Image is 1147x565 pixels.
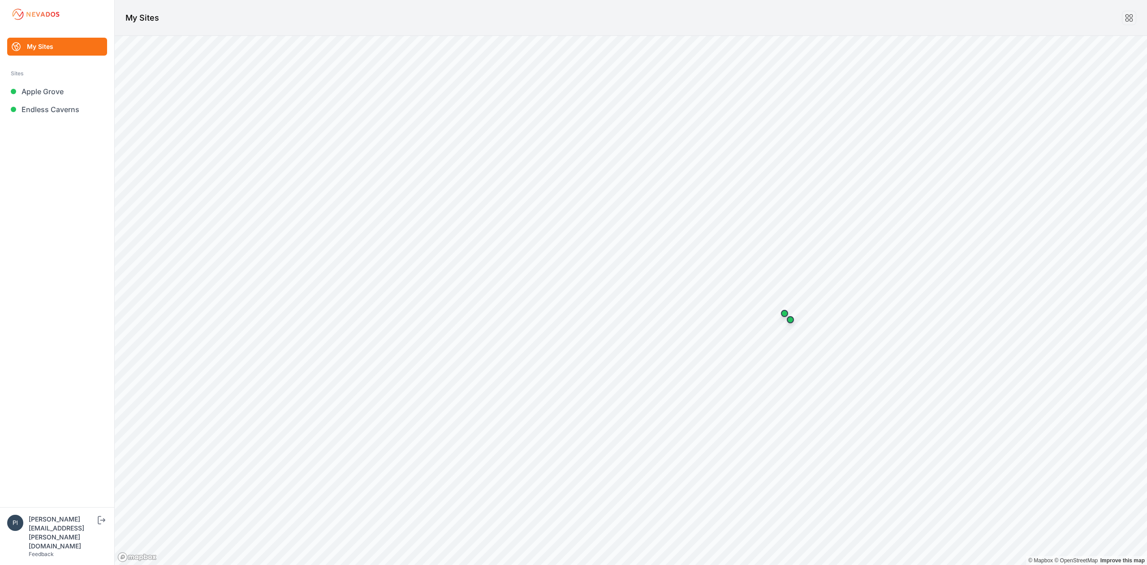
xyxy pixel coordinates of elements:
[776,304,793,322] div: Map marker
[11,68,103,79] div: Sites
[7,38,107,56] a: My Sites
[29,515,96,551] div: [PERSON_NAME][EMAIL_ADDRESS][PERSON_NAME][DOMAIN_NAME]
[115,36,1147,565] canvas: Map
[125,12,159,24] h1: My Sites
[11,7,61,22] img: Nevados
[1100,557,1145,564] a: Map feedback
[7,83,107,100] a: Apple Grove
[1054,557,1098,564] a: OpenStreetMap
[7,515,23,531] img: piotr.kolodziejczyk@energix-group.com
[117,552,157,562] a: Mapbox logo
[7,100,107,118] a: Endless Caverns
[1028,557,1053,564] a: Mapbox
[29,551,54,557] a: Feedback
